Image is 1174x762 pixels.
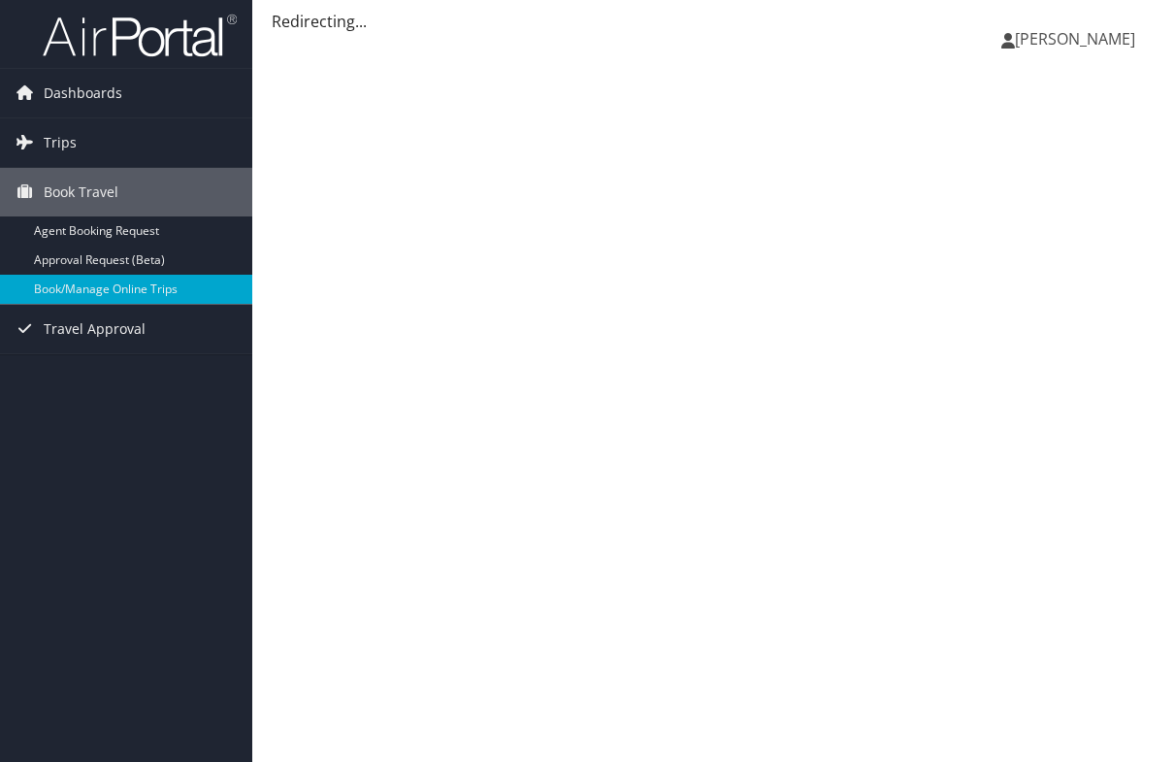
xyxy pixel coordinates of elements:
span: [PERSON_NAME] [1015,28,1135,50]
a: [PERSON_NAME] [1001,10,1155,68]
span: Trips [44,118,77,167]
span: Dashboards [44,69,122,117]
span: Travel Approval [44,305,146,353]
div: Redirecting... [272,10,1155,33]
span: Book Travel [44,168,118,216]
img: airportal-logo.png [43,13,237,58]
